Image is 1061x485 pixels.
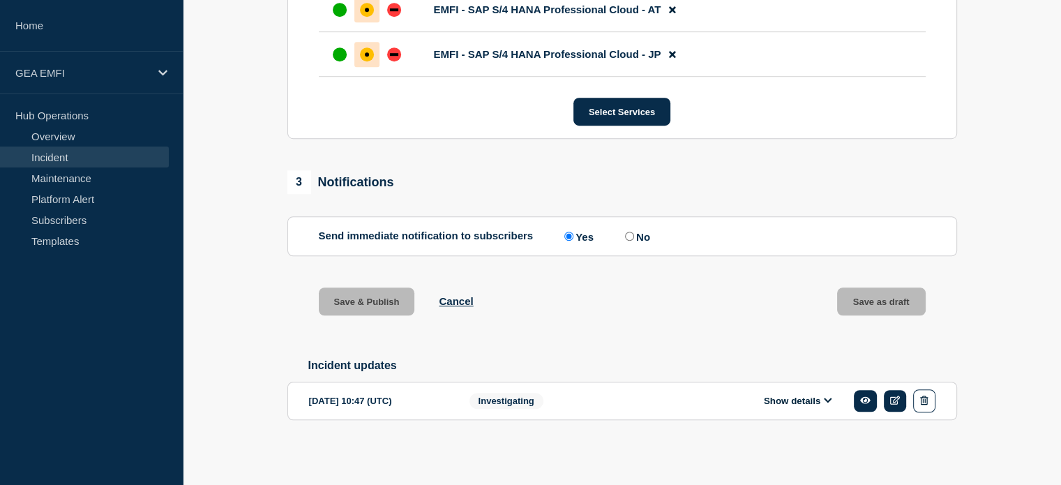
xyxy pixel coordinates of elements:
[573,98,670,126] button: Select Services
[309,389,449,412] div: [DATE] 10:47 (UTC)
[333,3,347,17] div: up
[15,67,149,79] p: GEA EMFI
[564,232,573,241] input: Yes
[319,230,926,243] div: Send immediate notification to subscribers
[319,288,415,315] button: Save & Publish
[760,395,836,407] button: Show details
[622,230,650,243] label: No
[625,232,634,241] input: No
[434,3,661,15] span: EMFI - SAP S/4 HANA Professional Cloud - AT
[287,170,311,194] span: 3
[360,47,374,61] div: affected
[434,48,661,60] span: EMFI - SAP S/4 HANA Professional Cloud - JP
[439,295,473,307] button: Cancel
[333,47,347,61] div: up
[387,3,401,17] div: down
[308,359,957,372] h2: Incident updates
[360,3,374,17] div: affected
[387,47,401,61] div: down
[287,170,394,194] div: Notifications
[319,230,534,243] p: Send immediate notification to subscribers
[469,393,543,409] span: Investigating
[837,288,926,315] button: Save as draft
[561,230,594,243] label: Yes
